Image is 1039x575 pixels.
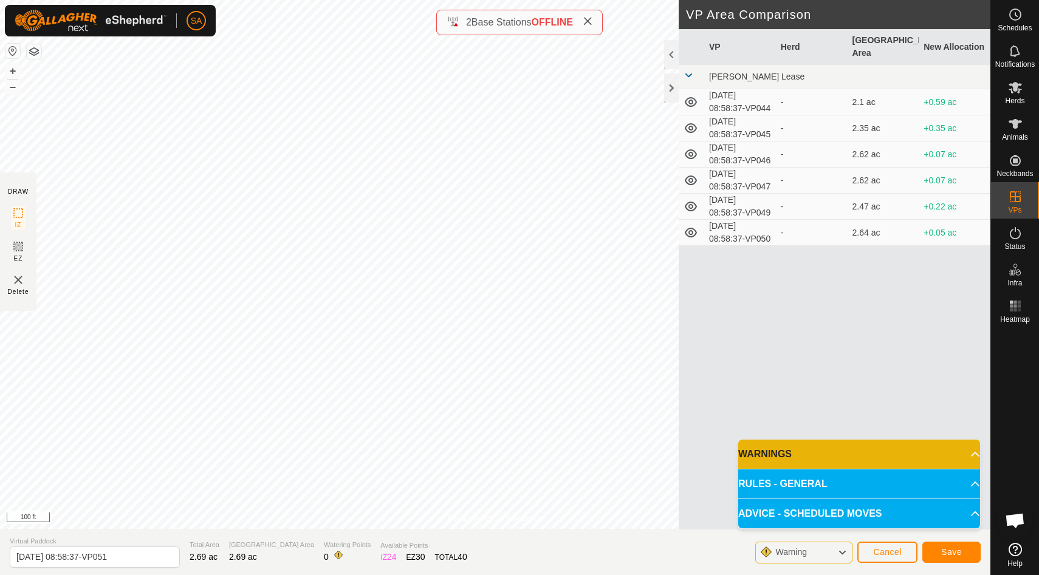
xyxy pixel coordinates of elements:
span: Status [1004,243,1025,250]
span: Herds [1005,97,1024,104]
img: VP [11,273,26,287]
span: SA [191,15,202,27]
span: Heatmap [1000,316,1030,323]
span: WARNINGS [738,447,792,461]
td: +0.05 ac [919,220,990,246]
span: VPs [1008,206,1021,214]
span: 24 [387,552,397,562]
div: EZ [406,551,425,563]
td: 2.1 ac [848,89,919,115]
span: Infra [1007,279,1022,287]
span: 2 [466,17,471,27]
a: Help [991,538,1039,572]
td: [DATE] 08:58:37-VP049 [704,194,776,220]
span: OFFLINE [532,17,573,27]
div: TOTAL [435,551,467,563]
span: Cancel [873,547,902,557]
span: Base Stations [471,17,532,27]
span: IZ [15,220,22,230]
span: Delete [8,287,29,296]
span: 40 [458,552,467,562]
td: [DATE] 08:58:37-VP045 [704,115,776,141]
span: Warning [775,547,807,557]
span: EZ [14,254,23,263]
span: Notifications [995,61,1035,68]
img: Gallagher Logo [15,10,166,32]
span: Available Points [380,540,467,551]
button: Cancel [857,542,917,563]
button: – [5,80,20,94]
span: Save [941,547,962,557]
span: Help [1007,560,1023,567]
button: Map Layers [27,44,41,59]
td: 2.62 ac [848,141,919,168]
td: +0.35 ac [919,115,990,141]
h2: VP Area Comparison [686,7,990,22]
p-accordion-header: RULES - GENERAL [738,469,980,498]
div: - [781,96,843,109]
span: Animals [1002,134,1028,141]
p-accordion-header: ADVICE - SCHEDULED MOVES [738,499,980,528]
span: [PERSON_NAME] Lease [709,72,804,81]
span: RULES - GENERAL [738,477,828,491]
td: 2.62 ac [848,168,919,194]
div: - [781,148,843,161]
th: Herd [776,29,848,65]
span: 0 [324,552,329,562]
div: - [781,122,843,135]
div: - [781,226,843,239]
td: +0.22 ac [919,194,990,220]
span: Watering Points [324,540,371,550]
div: - [781,174,843,187]
td: [DATE] 08:58:37-VP050 [704,220,776,246]
span: Total Area [190,540,219,550]
td: [DATE] 08:58:37-VP046 [704,141,776,168]
td: +0.07 ac [919,141,990,168]
th: [GEOGRAPHIC_DATA] Area [848,29,919,65]
td: [DATE] 08:58:37-VP044 [704,89,776,115]
button: + [5,64,20,78]
td: 2.47 ac [848,194,919,220]
p-accordion-header: WARNINGS [738,440,980,469]
td: +0.07 ac [919,168,990,194]
span: Neckbands [996,170,1033,177]
div: Open chat [997,502,1034,539]
td: 2.35 ac [848,115,919,141]
button: Reset Map [5,44,20,58]
a: Privacy Policy [447,513,493,524]
div: IZ [380,551,396,563]
th: New Allocation [919,29,990,65]
div: DRAW [8,187,29,196]
span: 2.69 ac [190,552,218,562]
th: VP [704,29,776,65]
td: [DATE] 08:58:37-VP047 [704,168,776,194]
div: - [781,200,843,213]
span: 30 [416,552,425,562]
td: +0.59 ac [919,89,990,115]
td: 2.64 ac [848,220,919,246]
span: Virtual Paddock [10,536,180,546]
span: Schedules [998,24,1032,32]
span: 2.69 ac [229,552,257,562]
span: ADVICE - SCHEDULED MOVES [738,506,882,521]
span: [GEOGRAPHIC_DATA] Area [229,540,314,550]
a: Contact Us [507,513,543,524]
button: Save [922,542,981,563]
